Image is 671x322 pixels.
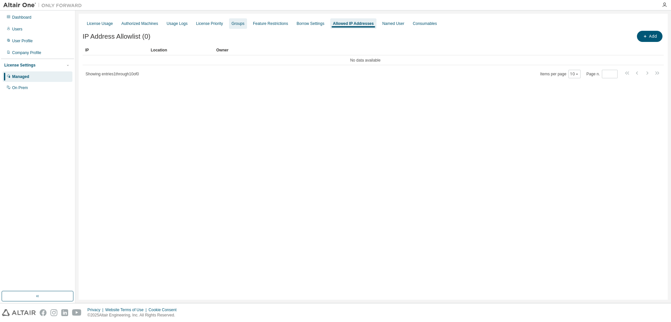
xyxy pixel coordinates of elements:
[85,45,145,55] div: IP
[121,21,158,26] div: Authorized Machines
[86,72,139,76] span: Showing entries 1 through 10 of 0
[12,74,29,79] div: Managed
[297,21,324,26] div: Borrow Settings
[83,33,150,40] span: IP Address Allowlist (0)
[148,307,180,313] div: Cookie Consent
[40,309,47,316] img: facebook.svg
[253,21,288,26] div: Feature Restrictions
[196,21,223,26] div: License Priority
[12,38,33,44] div: User Profile
[87,313,181,318] p: © 2025 Altair Engineering, Inc. All Rights Reserved.
[50,309,57,316] img: instagram.svg
[232,21,244,26] div: Groups
[216,45,645,55] div: Owner
[3,2,85,9] img: Altair One
[12,50,41,55] div: Company Profile
[83,55,648,65] td: No data available
[586,70,618,78] span: Page n.
[2,309,36,316] img: altair_logo.svg
[87,307,105,313] div: Privacy
[12,15,31,20] div: Dashboard
[105,307,148,313] div: Website Terms of Use
[151,45,211,55] div: Location
[72,309,82,316] img: youtube.svg
[12,27,22,32] div: Users
[87,21,113,26] div: License Usage
[540,70,581,78] span: Items per page
[413,21,437,26] div: Consumables
[333,21,374,26] div: Allowed IP Addresses
[570,71,579,77] button: 10
[637,31,662,42] button: Add
[61,309,68,316] img: linkedin.svg
[4,63,35,68] div: License Settings
[382,21,404,26] div: Named User
[166,21,187,26] div: Usage Logs
[12,85,28,90] div: On Prem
